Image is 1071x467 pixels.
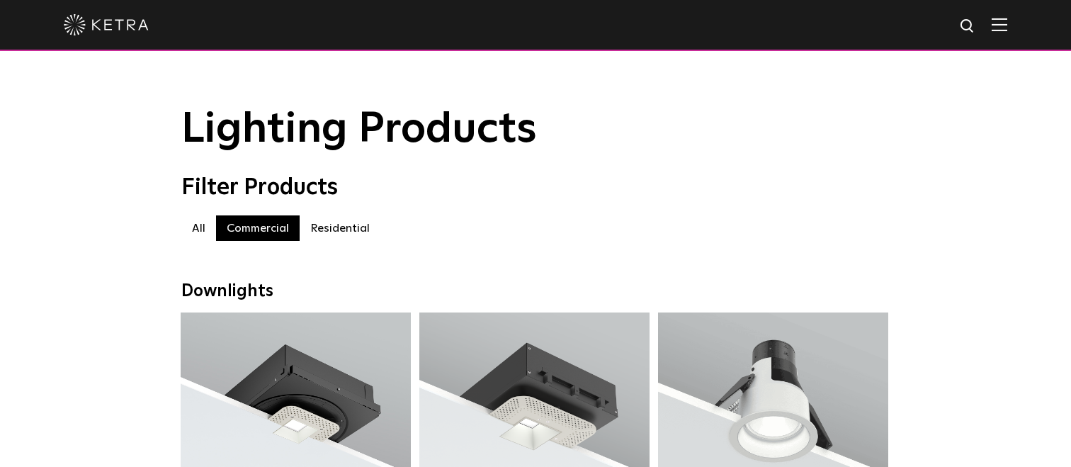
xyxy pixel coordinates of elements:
[959,18,977,35] img: search icon
[181,215,216,241] label: All
[181,108,537,151] span: Lighting Products
[64,14,149,35] img: ketra-logo-2019-white
[216,215,300,241] label: Commercial
[181,174,890,201] div: Filter Products
[992,18,1007,31] img: Hamburger%20Nav.svg
[181,281,890,302] div: Downlights
[300,215,380,241] label: Residential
